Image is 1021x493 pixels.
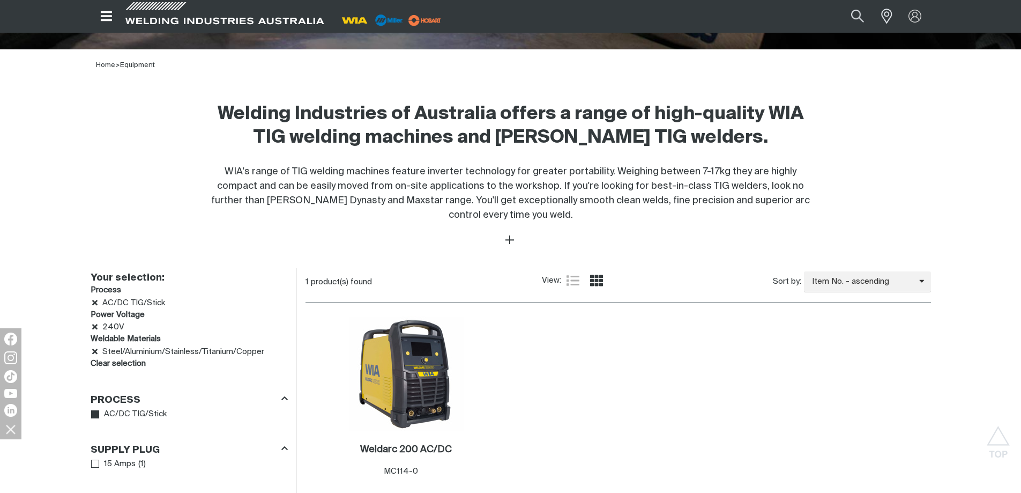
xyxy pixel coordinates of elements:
span: Sort by: [773,276,801,288]
a: AC/DC TIG/Stick [91,407,167,422]
h3: Weldable Materials [91,333,288,345]
div: 1 [305,277,542,288]
span: Steel/Aluminium/Stainless/Titanium/Copper [102,346,264,357]
img: Instagram [4,351,17,364]
a: miller [405,16,444,24]
span: Item No. - ascending [804,276,919,288]
li: Steel/Aluminium/Stainless/Titanium/Copper [91,345,288,358]
section: Product list controls [305,268,931,296]
ul: Process [91,407,287,422]
img: miller [405,12,444,28]
a: Remove AC/DC TIG/Stick [91,299,99,307]
a: Home [96,62,115,69]
span: ( 1 ) [138,458,146,470]
h2: Your selection: [91,272,283,284]
a: Weldarc 200 AC/DC [360,444,452,456]
h3: Process [91,284,288,297]
h3: Power Voltage [91,309,288,321]
span: 15 Amps [104,458,136,470]
h2: Weldarc 200 AC/DC [360,445,452,454]
a: Remove Steel/Aluminium/Stainless/Titanium/Copper [91,348,99,356]
span: WIA's range of TIG welding machines feature inverter technology for greater portability. Weighing... [211,167,810,220]
li: AC/DC TIG/Stick [91,297,288,309]
img: TikTok [4,370,17,383]
span: product(s) found [311,278,372,286]
span: AC/DC TIG/Stick [104,408,167,421]
a: Remove 240V [91,323,99,331]
span: AC/DC TIG/Stick [102,297,165,308]
ul: Supply Plug [91,457,287,472]
a: Clear filters selection [91,358,146,370]
span: MC114-0 [384,467,418,475]
img: LinkedIn [4,404,17,417]
span: 240V [102,321,124,333]
li: 240V [91,321,288,333]
div: Process [91,392,288,407]
input: Product name or item number... [825,4,875,28]
button: Search products [839,4,876,28]
img: hide socials [2,420,20,438]
button: Scroll to top [986,426,1010,450]
a: Equipment [120,62,155,69]
a: 15 Amps [91,457,136,472]
img: YouTube [4,389,17,398]
span: > [115,62,120,69]
h3: Process [91,394,140,407]
div: Supply Plug [91,442,288,457]
h2: Welding Industries of Australia offers a range of high-quality WIA TIG welding machines and [PERS... [208,102,813,150]
img: Weldarc 200 AC/DC [349,317,464,431]
h3: Supply Plug [91,444,160,457]
span: View: [542,275,561,287]
img: Facebook [4,333,17,345]
a: List view [567,274,579,287]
